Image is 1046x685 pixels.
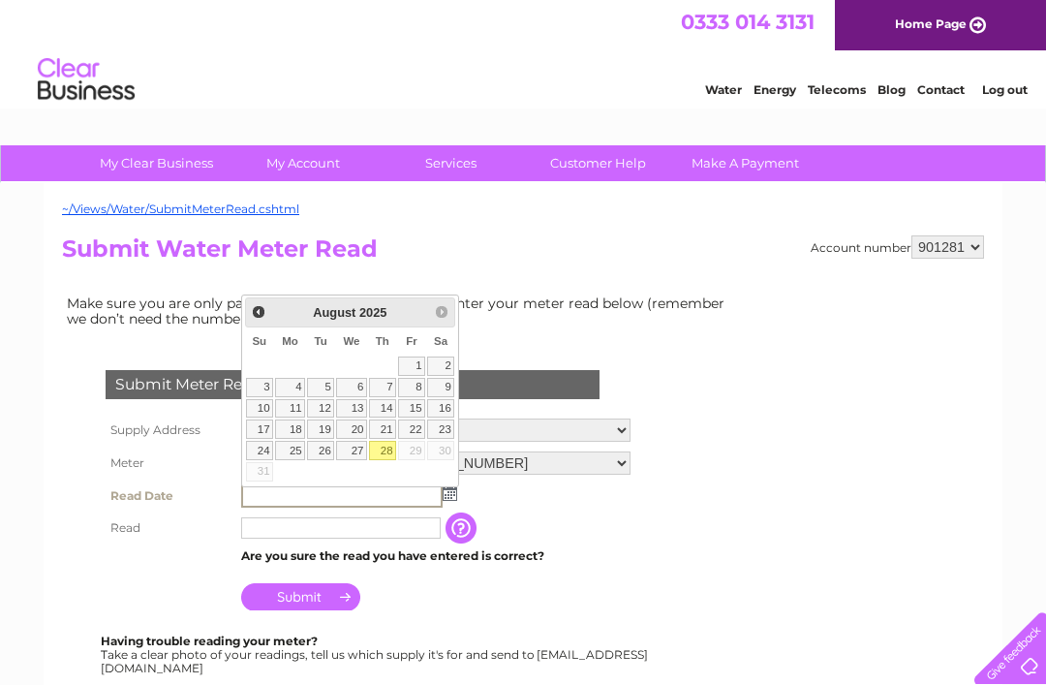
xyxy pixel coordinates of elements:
a: Customer Help [518,145,678,181]
a: 15 [398,399,425,419]
a: 3 [246,378,273,397]
input: Submit [241,583,360,610]
a: 23 [427,420,454,439]
a: 4 [275,378,305,397]
span: Sunday [252,335,266,347]
a: 22 [398,420,425,439]
a: 28 [369,441,396,460]
a: 18 [275,420,305,439]
a: 19 [307,420,334,439]
span: August [313,305,355,320]
a: 21 [369,420,396,439]
div: Account number [811,235,984,259]
a: 6 [336,378,367,397]
img: ... [443,485,457,501]
a: Water [705,82,742,97]
img: logo.png [37,50,136,109]
a: 16 [427,399,454,419]
a: Telecoms [808,82,866,97]
a: 12 [307,399,334,419]
a: 26 [307,441,334,460]
th: Read Date [101,480,236,513]
a: 1 [398,357,425,376]
a: Contact [917,82,965,97]
div: Clear Business is a trading name of Verastar Limited (registered in [GEOGRAPHIC_DATA] No. 3667643... [67,11,982,94]
a: 17 [246,420,273,439]
th: Read [101,513,236,544]
a: 25 [275,441,305,460]
th: Supply Address [101,414,236,447]
a: ~/Views/Water/SubmitMeterRead.cshtml [62,202,299,216]
a: Blog [877,82,906,97]
a: Log out [982,82,1028,97]
span: Wednesday [343,335,359,347]
td: Are you sure the read you have entered is correct? [236,544,635,569]
a: 13 [336,399,367,419]
input: Information [446,513,480,544]
a: Services [371,145,531,181]
a: 7 [369,378,396,397]
a: My Clear Business [77,145,236,181]
a: Prev [248,300,270,323]
a: 20 [336,420,367,439]
a: 9 [427,378,454,397]
a: 5 [307,378,334,397]
td: Make sure you are only paying for what you use. Simply enter your meter read below (remember we d... [62,291,740,331]
a: 8 [398,378,425,397]
a: 24 [246,441,273,460]
span: Tuesday [314,335,326,347]
div: Take a clear photo of your readings, tell us which supply it's for and send to [EMAIL_ADDRESS][DO... [101,635,651,674]
a: My Account [224,145,384,181]
b: Having trouble reading your meter? [101,634,318,648]
span: 2025 [359,305,386,320]
th: Meter [101,447,236,480]
a: 27 [336,441,367,460]
span: Thursday [376,335,389,347]
a: 11 [275,399,305,419]
a: Energy [754,82,796,97]
a: 10 [246,399,273,419]
span: Prev [251,304,266,320]
a: 14 [369,399,396,419]
a: 2 [427,357,454,376]
h2: Submit Water Meter Read [62,235,984,272]
span: Friday [406,335,417,347]
span: Monday [282,335,298,347]
a: 0333 014 3131 [681,10,815,34]
span: Saturday [434,335,447,347]
a: Make A Payment [665,145,825,181]
div: Submit Meter Read [106,370,600,399]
